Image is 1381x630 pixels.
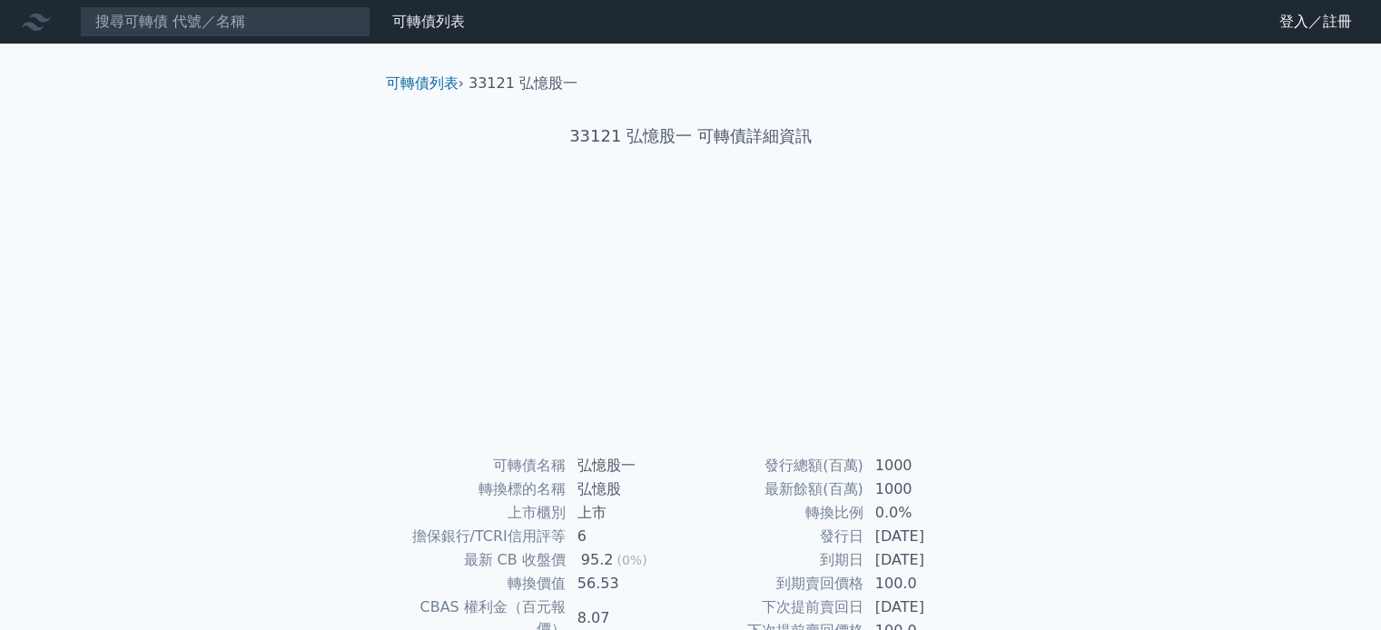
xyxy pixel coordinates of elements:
[691,501,864,525] td: 轉換比例
[864,572,989,596] td: 100.0
[691,596,864,619] td: 下次提前賣回日
[386,73,464,94] li: ›
[393,501,567,525] td: 上市櫃別
[617,553,646,567] span: (0%)
[691,454,864,477] td: 發行總額(百萬)
[1265,7,1366,36] a: 登入／註冊
[864,454,989,477] td: 1000
[393,454,567,477] td: 可轉債名稱
[80,6,370,37] input: 搜尋可轉債 代號／名稱
[392,13,465,30] a: 可轉債列表
[864,477,989,501] td: 1000
[371,123,1011,149] h1: 33121 弘憶股一 可轉債詳細資訊
[864,548,989,572] td: [DATE]
[567,572,691,596] td: 56.53
[864,525,989,548] td: [DATE]
[691,548,864,572] td: 到期日
[691,572,864,596] td: 到期賣回價格
[567,477,691,501] td: 弘憶股
[567,454,691,477] td: 弘憶股一
[393,548,567,572] td: 最新 CB 收盤價
[386,74,459,92] a: 可轉債列表
[393,477,567,501] td: 轉換標的名稱
[864,596,989,619] td: [DATE]
[691,477,864,501] td: 最新餘額(百萬)
[567,501,691,525] td: 上市
[1290,543,1381,630] iframe: Chat Widget
[393,525,567,548] td: 擔保銀行/TCRI信用評等
[577,549,617,571] div: 95.2
[469,73,577,94] li: 33121 弘憶股一
[691,525,864,548] td: 發行日
[393,572,567,596] td: 轉換價值
[864,501,989,525] td: 0.0%
[567,525,691,548] td: 6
